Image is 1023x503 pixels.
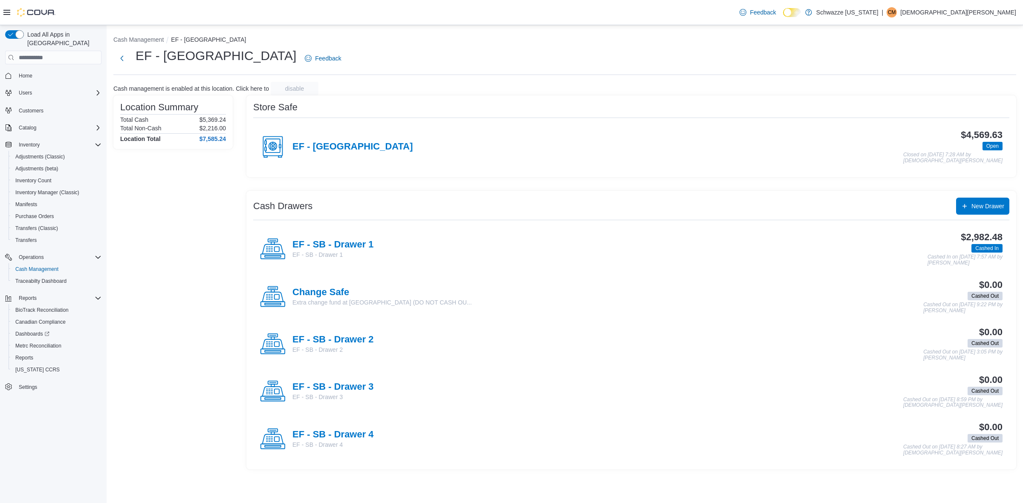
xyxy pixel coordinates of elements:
[12,152,101,162] span: Adjustments (Classic)
[903,397,1003,408] p: Cashed Out on [DATE] 8:59 PM by [DEMOGRAPHIC_DATA][PERSON_NAME]
[19,124,36,131] span: Catalog
[271,82,318,95] button: disable
[971,292,999,300] span: Cashed Out
[9,198,105,210] button: Manifests
[9,263,105,275] button: Cash Management
[292,393,374,401] p: EF - SB - Drawer 3
[12,199,101,210] span: Manifests
[12,353,101,363] span: Reports
[15,165,58,172] span: Adjustments (beta)
[903,152,1003,164] p: Closed on [DATE] 7:28 AM by [DEMOGRAPHIC_DATA][PERSON_NAME]
[15,88,101,98] span: Users
[2,87,105,99] button: Users
[15,105,101,115] span: Customers
[12,235,101,245] span: Transfers
[15,252,47,262] button: Operations
[12,164,62,174] a: Adjustments (beta)
[12,223,101,233] span: Transfers (Classic)
[292,382,374,393] h4: EF - SB - Drawer 3
[12,175,55,186] a: Inventory Count
[19,107,43,114] span: Customers
[2,292,105,304] button: Reports
[292,345,374,354] p: EF - SB - Drawer 2
[113,36,164,43] button: Cash Management
[12,329,53,339] a: Dashboards
[120,125,162,132] h6: Total Non-Cash
[12,211,58,221] a: Purchase Orders
[15,331,49,337] span: Dashboards
[12,305,101,315] span: BioTrack Reconciliation
[971,339,999,347] span: Cashed Out
[12,276,101,286] span: Traceabilty Dashboard
[9,316,105,328] button: Canadian Compliance
[12,264,101,274] span: Cash Management
[199,135,226,142] h4: $7,585.24
[292,298,472,307] p: Extra change fund at [GEOGRAPHIC_DATA] (DO NOT CASH OU...
[12,199,40,210] a: Manifests
[15,140,101,150] span: Inventory
[2,104,105,116] button: Customers
[736,4,779,21] a: Feedback
[15,189,79,196] span: Inventory Manager (Classic)
[12,341,101,351] span: Metrc Reconciliation
[2,122,105,134] button: Catalog
[975,244,999,252] span: Cashed In
[9,234,105,246] button: Transfers
[15,213,54,220] span: Purchase Orders
[15,106,47,116] a: Customers
[15,123,101,133] span: Catalog
[15,123,40,133] button: Catalog
[15,293,40,303] button: Reports
[15,382,101,392] span: Settings
[882,7,884,17] p: |
[292,250,374,259] p: EF - SB - Drawer 1
[285,84,304,93] span: disable
[12,341,65,351] a: Metrc Reconciliation
[9,222,105,234] button: Transfers (Classic)
[19,295,37,302] span: Reports
[12,223,61,233] a: Transfers (Classic)
[19,384,37,391] span: Settings
[12,365,63,375] a: [US_STATE] CCRS
[19,72,32,79] span: Home
[900,7,1016,17] p: [DEMOGRAPHIC_DATA][PERSON_NAME]
[9,151,105,163] button: Adjustments (Classic)
[983,142,1003,150] span: Open
[15,354,33,361] span: Reports
[292,287,472,298] h4: Change Safe
[12,152,68,162] a: Adjustments (Classic)
[12,365,101,375] span: Washington CCRS
[923,349,1003,361] p: Cashed Out on [DATE] 3:05 PM by [PERSON_NAME]
[15,252,101,262] span: Operations
[15,177,52,184] span: Inventory Count
[19,89,32,96] span: Users
[19,254,44,261] span: Operations
[199,125,226,132] p: $2,216.00
[12,305,72,315] a: BioTrack Reconciliation
[9,175,105,187] button: Inventory Count
[15,237,37,244] span: Transfers
[12,276,70,286] a: Traceabilty Dashboard
[19,141,40,148] span: Inventory
[968,434,1003,443] span: Cashed Out
[17,8,55,17] img: Cova
[12,353,37,363] a: Reports
[12,329,101,339] span: Dashboards
[12,235,40,245] a: Transfers
[292,429,374,440] h4: EF - SB - Drawer 4
[9,304,105,316] button: BioTrack Reconciliation
[253,201,312,211] h3: Cash Drawers
[15,201,37,208] span: Manifests
[9,328,105,340] a: Dashboards
[15,70,101,81] span: Home
[968,339,1003,348] span: Cashed Out
[9,352,105,364] button: Reports
[9,163,105,175] button: Adjustments (beta)
[9,210,105,222] button: Purchase Orders
[971,434,999,442] span: Cashed Out
[5,66,101,415] nav: Complex example
[923,302,1003,313] p: Cashed Out on [DATE] 9:22 PM by [PERSON_NAME]
[15,88,35,98] button: Users
[113,35,1016,46] nav: An example of EuiBreadcrumbs
[113,50,130,67] button: Next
